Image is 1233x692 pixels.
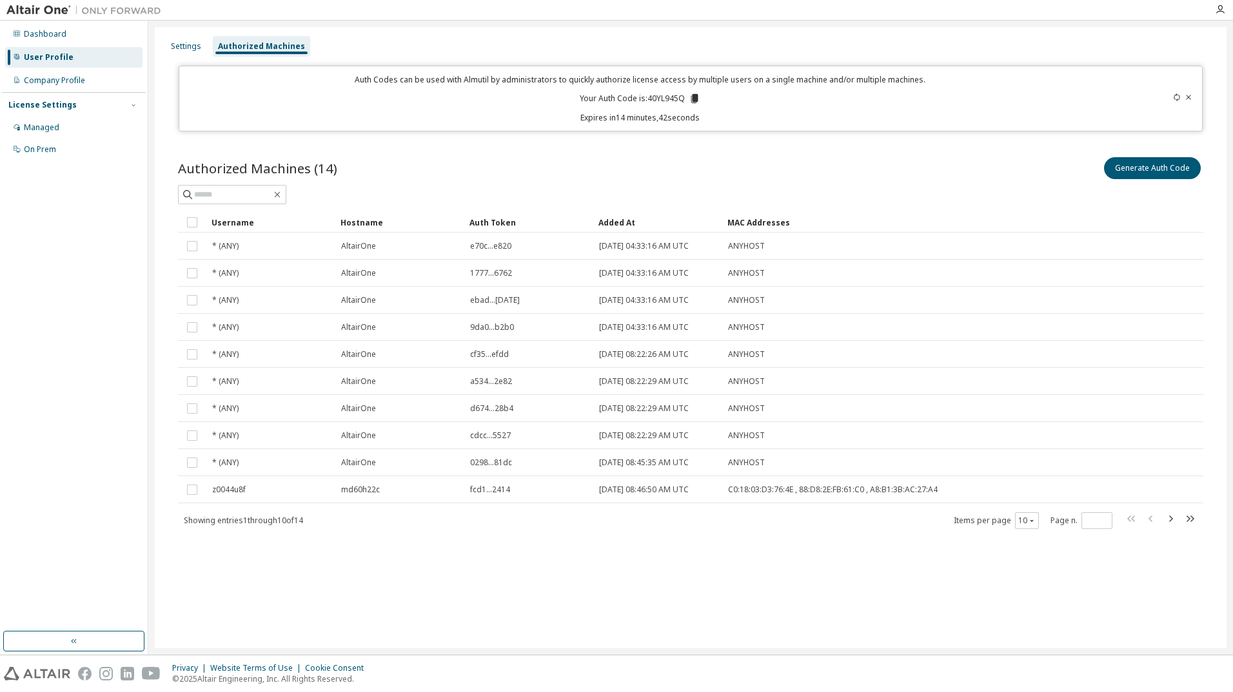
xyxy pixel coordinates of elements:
img: youtube.svg [142,667,161,680]
span: ANYHOST [728,403,765,414]
div: License Settings [8,100,77,110]
div: Dashboard [24,29,66,39]
div: Privacy [172,663,210,673]
div: Settings [171,41,201,52]
span: md60h22c [341,485,380,495]
span: * (ANY) [212,403,239,414]
span: [DATE] 04:33:16 AM UTC [599,295,689,305]
span: ANYHOST [728,241,765,251]
span: e70c...e820 [470,241,511,251]
span: AltairOne [341,430,376,441]
button: Generate Auth Code [1104,157,1201,179]
span: [DATE] 08:46:50 AM UTC [599,485,689,495]
span: ebad...[DATE] [470,295,520,305]
div: User Profile [24,52,74,62]
span: [DATE] 04:33:16 AM UTC [599,322,689,332]
div: MAC Addresses [727,212,1068,233]
img: linkedin.svg [121,667,134,680]
span: ANYHOST [728,430,765,441]
span: ANYHOST [728,376,765,387]
div: Hostname [340,212,459,233]
span: AltairOne [341,322,376,332]
span: z0044u8f [212,485,246,495]
span: * (ANY) [212,268,239,278]
span: d674...28b4 [470,403,513,414]
span: ANYHOST [728,295,765,305]
span: ANYHOST [728,268,765,278]
img: Altair One [6,4,168,17]
div: On Prem [24,144,56,155]
span: AltairOne [341,376,376,387]
span: [DATE] 08:22:29 AM UTC [599,430,689,441]
span: a534...2e82 [470,376,512,387]
div: Added At [598,212,717,233]
img: facebook.svg [78,667,92,680]
span: AltairOne [341,295,376,305]
div: Authorized Machines [218,41,305,52]
p: Auth Codes can be used with Almutil by administrators to quickly authorize license access by mult... [187,74,1094,85]
span: AltairOne [341,403,376,414]
span: [DATE] 04:33:16 AM UTC [599,241,689,251]
span: * (ANY) [212,430,239,441]
span: [DATE] 08:45:35 AM UTC [599,457,689,468]
div: Company Profile [24,75,85,86]
span: [DATE] 08:22:29 AM UTC [599,403,689,414]
span: * (ANY) [212,457,239,468]
span: 0298...81dc [470,457,512,468]
span: * (ANY) [212,349,239,360]
span: AltairOne [341,241,376,251]
div: Username [212,212,330,233]
span: Items per page [954,512,1039,529]
div: Cookie Consent [305,663,371,673]
span: Authorized Machines (14) [178,159,337,177]
span: * (ANY) [212,241,239,251]
span: AltairOne [341,268,376,278]
span: cf35...efdd [470,349,509,360]
span: * (ANY) [212,295,239,305]
span: 9da0...b2b0 [470,322,514,332]
div: Auth Token [469,212,588,233]
img: altair_logo.svg [4,667,70,680]
div: Managed [24,122,59,133]
button: 10 [1018,515,1036,526]
span: ANYHOST [728,349,765,360]
span: ANYHOST [728,457,765,468]
p: Expires in 14 minutes, 42 seconds [187,112,1094,123]
span: ANYHOST [728,322,765,332]
span: Page n. [1051,512,1112,529]
div: Website Terms of Use [210,663,305,673]
span: * (ANY) [212,322,239,332]
p: Your Auth Code is: 40YL945Q [580,93,700,104]
span: AltairOne [341,457,376,468]
span: [DATE] 08:22:29 AM UTC [599,376,689,387]
span: AltairOne [341,349,376,360]
span: * (ANY) [212,376,239,387]
p: © 2025 Altair Engineering, Inc. All Rights Reserved. [172,673,371,684]
span: Showing entries 1 through 10 of 14 [184,515,303,526]
img: instagram.svg [99,667,113,680]
span: cdcc...5527 [470,430,511,441]
span: 1777...6762 [470,268,512,278]
span: fcd1...2414 [470,485,510,495]
span: [DATE] 04:33:16 AM UTC [599,268,689,278]
span: C0:18:03:D3:76:4E , 88:D8:2E:FB:61:C0 , A8:B1:3B:AC:27:A4 [728,485,938,495]
span: [DATE] 08:22:26 AM UTC [599,349,689,360]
